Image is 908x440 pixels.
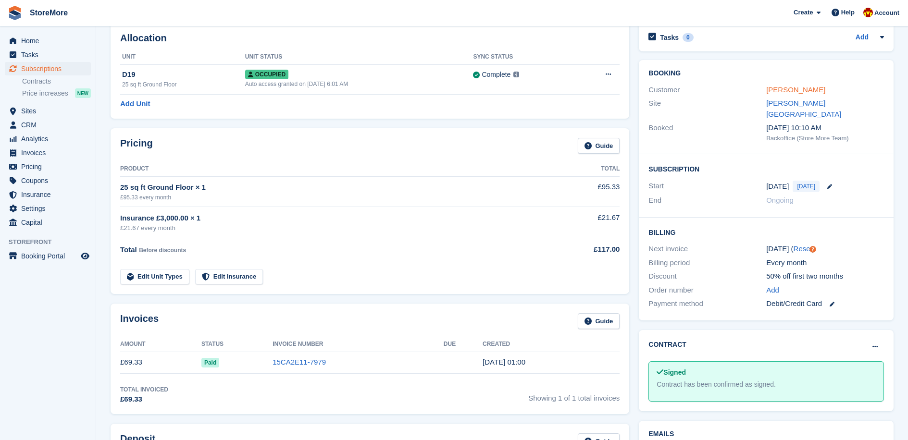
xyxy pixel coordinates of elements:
[273,358,326,366] a: 15CA2E11-7979
[766,181,789,192] time: 2025-09-08 00:00:00 UTC
[5,160,91,173] a: menu
[21,188,79,201] span: Insurance
[22,89,68,98] span: Price increases
[8,6,22,20] img: stora-icon-8386f47178a22dfd0bd8f6a31ec36ba5ce8667c1dd55bd0f319d3a0aa187defe.svg
[482,70,510,80] div: Complete
[21,48,79,61] span: Tasks
[648,195,766,206] div: End
[766,271,884,282] div: 50% off first two months
[543,207,620,238] td: £21.67
[808,245,817,254] div: Tooltip anchor
[245,49,473,65] th: Unit Status
[273,337,444,352] th: Invoice Number
[648,257,766,269] div: Billing period
[9,237,96,247] span: Storefront
[120,213,543,224] div: Insurance £3,000.00 × 1
[793,181,820,192] span: [DATE]
[648,164,884,173] h2: Subscription
[648,227,884,237] h2: Billing
[21,132,79,146] span: Analytics
[5,118,91,132] a: menu
[528,385,620,405] span: Showing 1 of 1 total invoices
[5,202,91,215] a: menu
[648,430,884,438] h2: Emails
[766,134,884,143] div: Backoffice (Store More Team)
[483,337,620,352] th: Created
[841,8,855,17] span: Help
[5,34,91,48] a: menu
[513,72,519,77] img: icon-info-grey-7440780725fd019a000dd9b08b2336e03edf1995a4989e88bcd33f0948082b44.svg
[26,5,72,21] a: StoreMore
[578,313,620,329] a: Guide
[766,257,884,269] div: Every month
[648,244,766,255] div: Next invoice
[766,122,884,134] div: [DATE] 10:10 AM
[5,146,91,159] a: menu
[79,250,91,262] a: Preview store
[648,181,766,192] div: Start
[120,33,620,44] h2: Allocation
[21,160,79,173] span: Pricing
[648,285,766,296] div: Order number
[120,49,245,65] th: Unit
[201,358,219,367] span: Paid
[648,271,766,282] div: Discount
[766,99,841,118] a: [PERSON_NAME][GEOGRAPHIC_DATA]
[856,32,869,43] a: Add
[648,122,766,143] div: Booked
[21,34,79,48] span: Home
[120,138,153,154] h2: Pricing
[5,48,91,61] a: menu
[660,33,679,42] h2: Tasks
[5,216,91,229] a: menu
[120,337,201,352] th: Amount
[683,33,694,42] div: 0
[120,313,159,329] h2: Invoices
[120,182,543,193] div: 25 sq ft Ground Floor × 1
[21,118,79,132] span: CRM
[245,70,288,79] span: Occupied
[120,193,543,202] div: £95.33 every month
[5,132,91,146] a: menu
[5,188,91,201] a: menu
[766,86,825,94] a: [PERSON_NAME]
[766,298,884,309] div: Debit/Credit Card
[75,88,91,98] div: NEW
[120,352,201,373] td: £69.33
[5,104,91,118] a: menu
[483,358,525,366] time: 2025-09-08 00:00:56 UTC
[863,8,873,17] img: Store More Team
[657,379,876,390] div: Contract has been confirmed as signed.
[543,176,620,207] td: £95.33
[766,196,794,204] span: Ongoing
[648,70,884,77] h2: Booking
[22,88,91,98] a: Price increases NEW
[21,202,79,215] span: Settings
[794,8,813,17] span: Create
[473,49,575,65] th: Sync Status
[657,367,876,378] div: Signed
[21,174,79,187] span: Coupons
[195,269,263,285] a: Edit Insurance
[5,249,91,263] a: menu
[120,385,168,394] div: Total Invoiced
[5,174,91,187] a: menu
[766,244,884,255] div: [DATE] ( )
[648,340,686,350] h2: Contract
[201,337,273,352] th: Status
[444,337,483,352] th: Due
[5,62,91,75] a: menu
[766,285,779,296] a: Add
[122,69,245,80] div: D19
[139,247,186,254] span: Before discounts
[21,104,79,118] span: Sites
[648,85,766,96] div: Customer
[21,62,79,75] span: Subscriptions
[120,394,168,405] div: £69.33
[120,269,189,285] a: Edit Unit Types
[21,146,79,159] span: Invoices
[120,161,543,177] th: Product
[794,244,812,253] a: Reset
[245,80,473,88] div: Auto access granted on [DATE] 6:01 AM
[120,223,543,233] div: £21.67 every month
